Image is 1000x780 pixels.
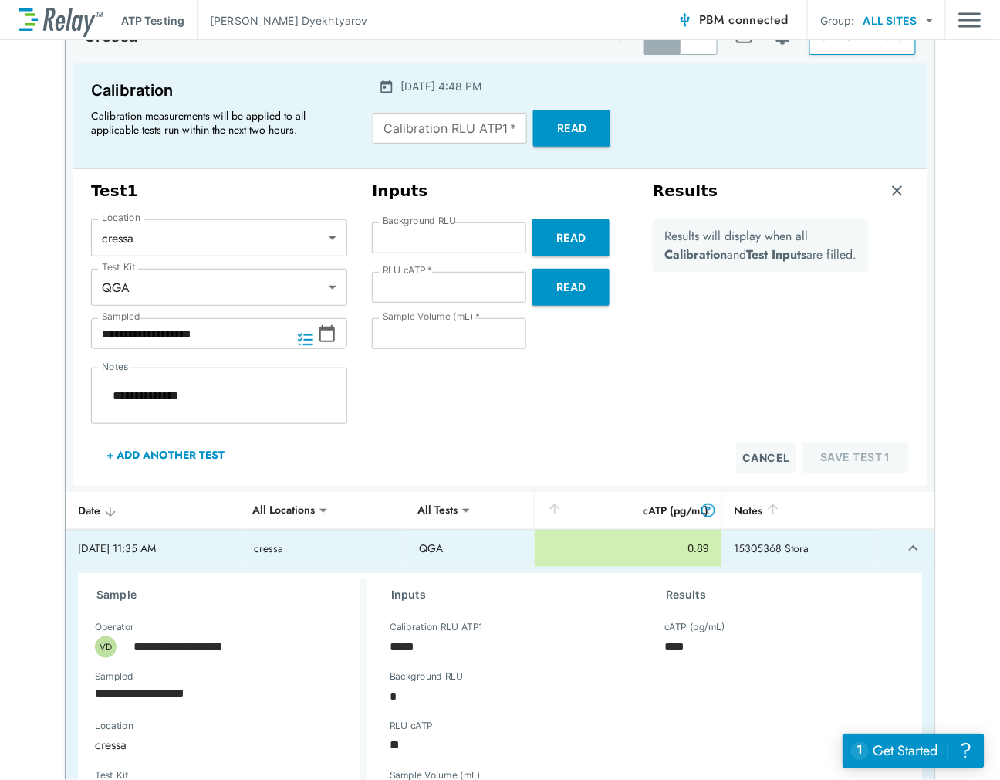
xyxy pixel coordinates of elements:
button: expand row [900,535,927,561]
img: Remove [890,183,905,198]
h3: Test 1 [91,181,347,201]
label: Notes [102,361,128,372]
b: Calibration [665,246,728,263]
h3: Results [666,585,904,604]
label: RLU cATP [390,721,433,731]
img: Drawer Icon [958,5,981,35]
input: Choose date, selected date is Oct 14, 2025 [91,318,318,349]
h3: Inputs [372,181,628,201]
label: Location [95,721,291,731]
label: Sample Volume (mL) [383,311,480,322]
div: QGA [91,272,347,303]
label: Sampled [102,311,140,322]
div: 0.89 [548,541,709,556]
p: Calibration [91,78,345,103]
button: Cancel [736,443,796,473]
button: PBM connected [671,5,795,36]
div: All Locations [242,495,326,526]
button: Read [532,269,610,306]
button: + Add Another Test [91,436,240,473]
button: Main menu [958,5,981,35]
div: VD [95,636,117,658]
div: Notes [735,501,864,520]
div: [DATE] 11:35 AM [78,541,229,556]
label: Background RLU [390,671,463,682]
span: connected [729,11,789,29]
label: Test Kit [102,262,136,273]
p: [DATE] 4:48 PM [400,78,481,94]
h3: Sample [96,585,360,604]
iframe: Resource center [843,734,985,768]
div: All Tests [407,495,468,526]
p: [PERSON_NAME] Dyekhtyarov [210,12,367,29]
p: ATP Testing [121,12,184,29]
img: LuminUltra Relay [19,4,103,37]
label: Background RLU [383,215,456,226]
img: Connected Icon [677,12,693,28]
label: Location [102,212,140,223]
th: Date [66,492,242,530]
p: Group: [820,12,855,29]
label: RLU cATP [383,265,433,276]
p: Results will display when all and are filled. [665,227,857,264]
button: Read [532,219,610,256]
td: cressa [242,530,407,567]
b: Test Inputs [747,246,807,263]
label: Operator [95,622,134,632]
span: PBM [699,9,789,31]
img: Calender Icon [379,79,394,94]
td: 15305368 Stora [721,530,877,567]
p: Calibration measurements will be applied to all applicable tests run within the next two hours. [91,109,338,137]
div: cressa [91,222,347,253]
label: cATP (pg/mL) [664,622,725,632]
div: cATP (pg/mL) [547,501,709,520]
button: Read [533,110,610,147]
td: QGA [407,530,535,567]
div: cressa [84,731,345,761]
h3: Inputs [391,585,629,604]
input: Choose date, selected date is Oct 14, 2025 [84,678,334,709]
label: Sampled [95,671,133,682]
h3: Results [653,181,718,201]
label: Calibration RLU ATP1 [390,622,483,632]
